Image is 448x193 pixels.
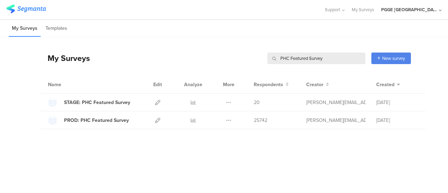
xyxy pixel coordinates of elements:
div: [DATE] [376,117,418,124]
div: Edit [150,76,165,93]
span: Respondents [254,81,283,88]
div: [DATE] [376,99,418,106]
span: Support [325,6,340,13]
div: Name [48,81,90,88]
span: Created [376,81,394,88]
li: My Surveys [9,20,41,37]
div: PGGE [GEOGRAPHIC_DATA] [381,6,437,13]
div: PROD: PHC Featured Survey [64,117,129,124]
div: venket.v@pg.com [306,117,366,124]
div: Analyze [183,76,204,93]
img: segmanta logo [6,5,46,13]
div: My Surveys [41,52,90,64]
span: Creator [306,81,323,88]
span: 20 [254,99,260,106]
div: venket.v@pg.com [306,99,366,106]
input: Survey Name, Creator... [267,53,365,64]
div: More [221,76,236,93]
button: Created [376,81,400,88]
button: Creator [306,81,329,88]
li: Templates [42,20,70,37]
a: PROD: PHC Featured Survey [48,116,129,125]
button: Respondents [254,81,289,88]
a: STAGE: PHC Featured Survey [48,98,130,107]
div: STAGE: PHC Featured Survey [64,99,130,106]
span: 25742 [254,117,267,124]
span: New survey [382,55,405,62]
